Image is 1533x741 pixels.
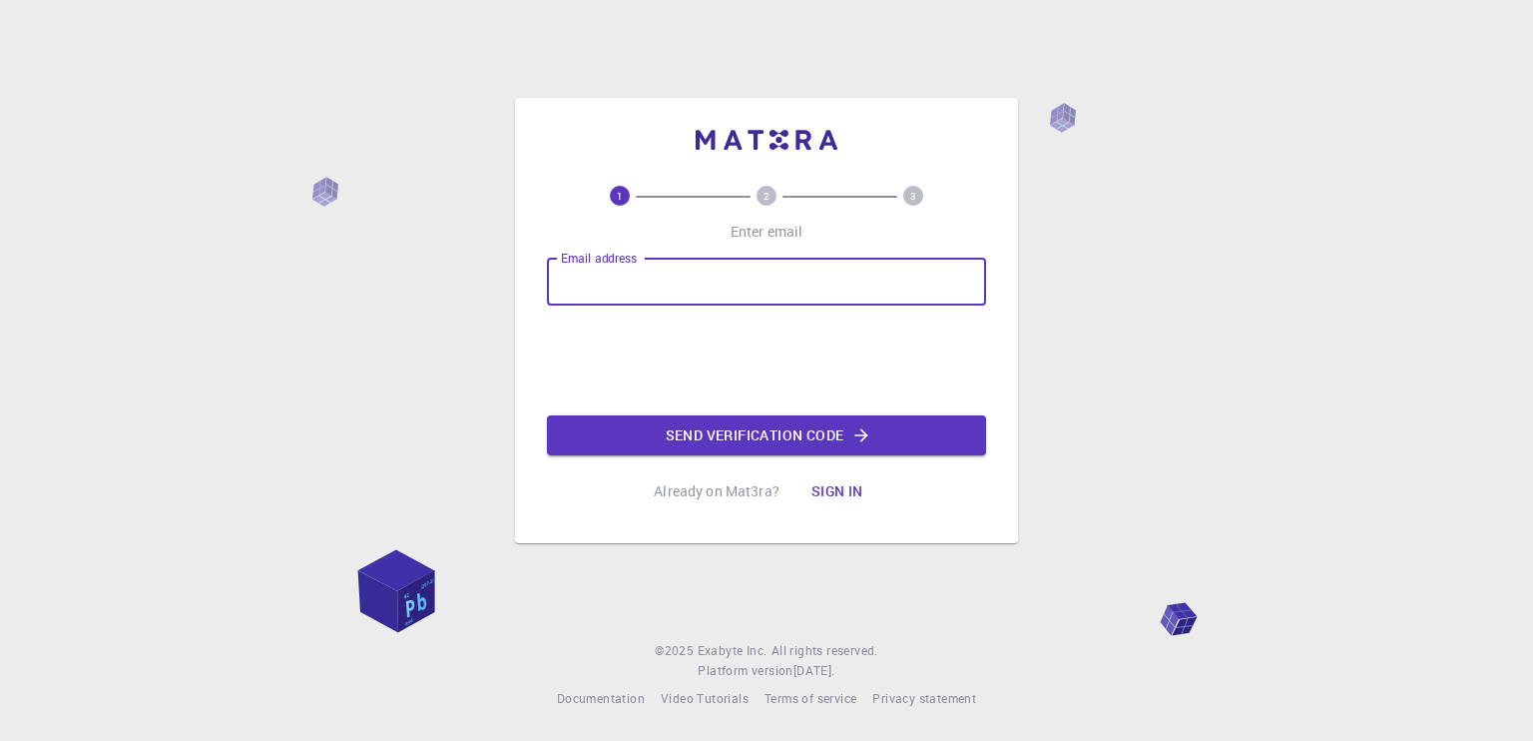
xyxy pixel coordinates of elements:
p: Already on Mat3ra? [654,481,779,501]
span: Platform version [698,661,792,681]
a: [DATE]. [793,661,835,681]
label: Email address [561,250,637,267]
text: 2 [764,189,769,203]
span: Privacy statement [872,690,976,706]
span: Documentation [557,690,645,706]
iframe: reCAPTCHA [615,322,918,399]
span: Exabyte Inc. [698,642,767,658]
span: [DATE] . [793,662,835,678]
text: 1 [617,189,623,203]
a: Exabyte Inc. [698,641,767,661]
p: Enter email [731,222,803,242]
a: Terms of service [765,689,856,709]
span: Video Tutorials [661,690,749,706]
span: All rights reserved. [771,641,878,661]
a: Video Tutorials [661,689,749,709]
a: Documentation [557,689,645,709]
button: Send verification code [547,415,986,455]
span: © 2025 [655,641,697,661]
span: Terms of service [765,690,856,706]
text: 3 [910,189,916,203]
button: Sign in [795,471,879,511]
a: Privacy statement [872,689,976,709]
